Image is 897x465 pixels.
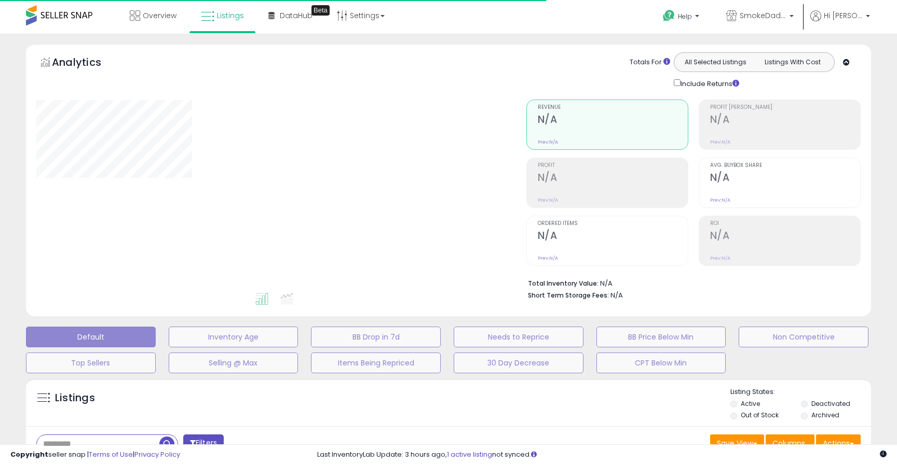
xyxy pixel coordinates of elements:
[754,55,831,69] button: Listings With Cost
[710,139,730,145] small: Prev: N/A
[10,450,180,460] div: seller snap | |
[630,58,670,67] div: Totals For
[311,5,330,16] div: Tooltip anchor
[26,353,156,373] button: Top Sellers
[810,10,870,34] a: Hi [PERSON_NAME]
[710,230,860,244] h2: N/A
[824,10,863,21] span: Hi [PERSON_NAME]
[169,353,298,373] button: Selling @ Max
[538,172,688,186] h2: N/A
[538,139,558,145] small: Prev: N/A
[596,353,726,373] button: CPT Below Min
[710,114,860,128] h2: N/A
[217,10,244,21] span: Listings
[710,255,730,261] small: Prev: N/A
[610,290,623,300] span: N/A
[26,327,156,347] button: Default
[596,327,726,347] button: BB Price Below Min
[143,10,176,21] span: Overview
[538,255,558,261] small: Prev: N/A
[678,12,692,21] span: Help
[311,327,441,347] button: BB Drop in 7d
[655,2,710,34] a: Help
[710,105,860,110] span: Profit [PERSON_NAME]
[538,105,688,110] span: Revenue
[454,327,583,347] button: Needs to Reprice
[538,221,688,227] span: Ordered Items
[169,327,298,347] button: Inventory Age
[740,10,786,21] span: SmokeDaddy LLC
[538,197,558,203] small: Prev: N/A
[52,55,121,72] h5: Analytics
[280,10,312,21] span: DataHub
[10,449,48,459] strong: Copyright
[311,353,441,373] button: Items Being Repriced
[710,163,860,168] span: Avg. Buybox Share
[662,9,675,22] i: Get Help
[538,163,688,168] span: Profit
[528,276,853,289] li: N/A
[454,353,583,373] button: 30 Day Decrease
[528,279,599,288] b: Total Inventory Value:
[710,172,860,186] h2: N/A
[538,230,688,244] h2: N/A
[739,327,868,347] button: Non Competitive
[538,114,688,128] h2: N/A
[677,55,754,69] button: All Selected Listings
[710,221,860,227] span: ROI
[710,197,730,203] small: Prev: N/A
[528,291,609,300] b: Short Term Storage Fees:
[666,77,752,89] div: Include Returns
